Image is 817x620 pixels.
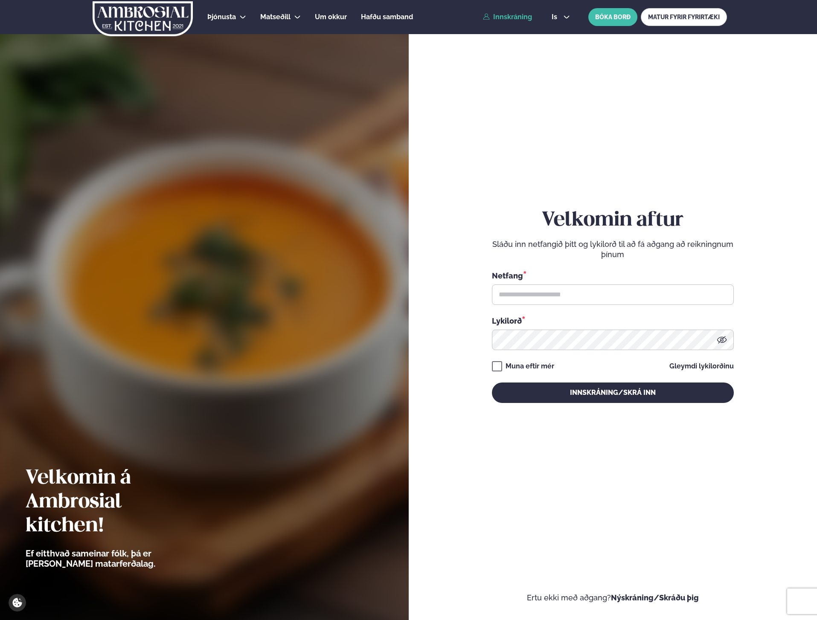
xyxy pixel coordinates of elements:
a: Hafðu samband [361,12,413,22]
div: Lykilorð [492,315,734,326]
button: is [545,14,577,20]
div: Netfang [492,270,734,281]
a: Þjónusta [207,12,236,22]
h2: Velkomin aftur [492,209,734,232]
span: Um okkur [315,13,347,21]
span: Þjónusta [207,13,236,21]
button: Innskráning/Skrá inn [492,382,734,403]
a: Matseðill [260,12,291,22]
p: Ef eitthvað sameinar fólk, þá er [PERSON_NAME] matarferðalag. [26,548,203,569]
img: logo [92,1,194,36]
a: MATUR FYRIR FYRIRTÆKI [641,8,727,26]
h2: Velkomin á Ambrosial kitchen! [26,466,203,538]
a: Um okkur [315,12,347,22]
p: Ertu ekki með aðgang? [434,593,792,603]
p: Sláðu inn netfangið þitt og lykilorð til að fá aðgang að reikningnum þínum [492,239,734,260]
a: Cookie settings [9,594,26,611]
span: Hafðu samband [361,13,413,21]
a: Innskráning [483,13,532,21]
a: Gleymdi lykilorðinu [669,363,734,370]
button: BÓKA BORÐ [588,8,637,26]
span: Matseðill [260,13,291,21]
span: is [552,14,560,20]
a: Nýskráning/Skráðu þig [611,593,699,602]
